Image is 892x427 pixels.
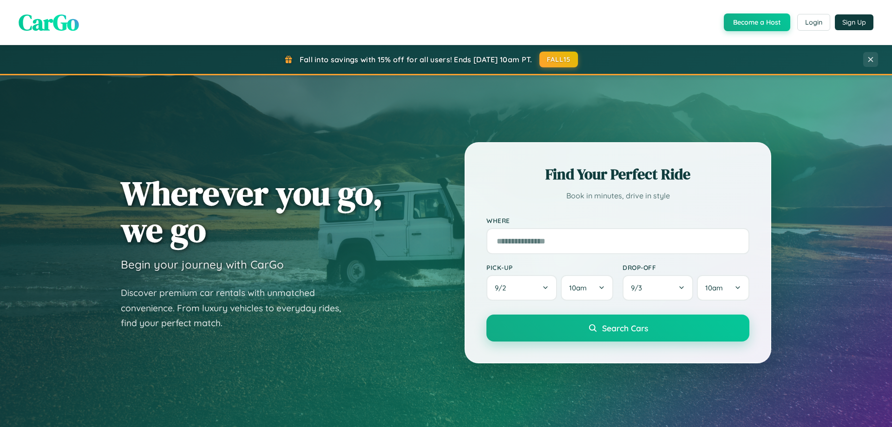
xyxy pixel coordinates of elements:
[705,283,723,292] span: 10am
[486,263,613,271] label: Pick-up
[623,263,749,271] label: Drop-off
[495,283,511,292] span: 9 / 2
[19,7,79,38] span: CarGo
[602,323,648,333] span: Search Cars
[623,275,693,301] button: 9/3
[121,285,353,331] p: Discover premium car rentals with unmatched convenience. From luxury vehicles to everyday rides, ...
[797,14,830,31] button: Login
[835,14,873,30] button: Sign Up
[300,55,532,64] span: Fall into savings with 15% off for all users! Ends [DATE] 10am PT.
[121,257,284,271] h3: Begin your journey with CarGo
[697,275,749,301] button: 10am
[486,217,749,224] label: Where
[561,275,613,301] button: 10am
[569,283,587,292] span: 10am
[486,275,557,301] button: 9/2
[486,315,749,342] button: Search Cars
[486,189,749,203] p: Book in minutes, drive in style
[121,175,383,248] h1: Wherever you go, we go
[539,52,578,67] button: FALL15
[631,283,647,292] span: 9 / 3
[724,13,790,31] button: Become a Host
[486,164,749,184] h2: Find Your Perfect Ride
